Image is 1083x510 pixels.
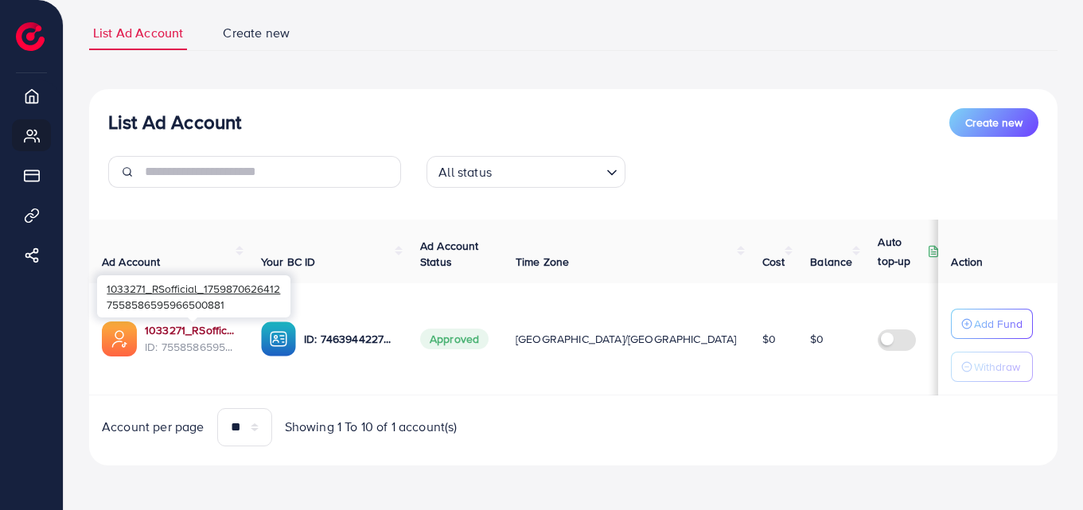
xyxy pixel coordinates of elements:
[261,254,316,270] span: Your BC ID
[97,275,290,317] div: 7558586595966500881
[974,357,1020,376] p: Withdraw
[1015,438,1071,498] iframe: Chat
[102,321,137,356] img: ic-ads-acc.e4c84228.svg
[102,254,161,270] span: Ad Account
[951,254,983,270] span: Action
[107,281,280,296] span: 1033271_RSofficial_1759870626412
[951,309,1033,339] button: Add Fund
[261,321,296,356] img: ic-ba-acc.ded83a64.svg
[420,238,479,270] span: Ad Account Status
[427,156,625,188] div: Search for option
[949,108,1038,137] button: Create new
[93,24,183,42] span: List Ad Account
[102,418,205,436] span: Account per page
[974,314,1023,333] p: Add Fund
[497,158,600,184] input: Search for option
[108,111,241,134] h3: List Ad Account
[762,254,785,270] span: Cost
[516,254,569,270] span: Time Zone
[285,418,458,436] span: Showing 1 To 10 of 1 account(s)
[965,115,1023,130] span: Create new
[223,24,290,42] span: Create new
[810,331,824,347] span: $0
[951,352,1033,382] button: Withdraw
[516,331,737,347] span: [GEOGRAPHIC_DATA]/[GEOGRAPHIC_DATA]
[145,339,236,355] span: ID: 7558586595966500881
[762,331,776,347] span: $0
[304,329,395,348] p: ID: 7463944227299622929
[145,322,236,338] a: 1033271_RSofficial_1759870626412
[878,232,924,271] p: Auto top-up
[810,254,852,270] span: Balance
[420,329,489,349] span: Approved
[435,161,495,184] span: All status
[16,22,45,51] img: logo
